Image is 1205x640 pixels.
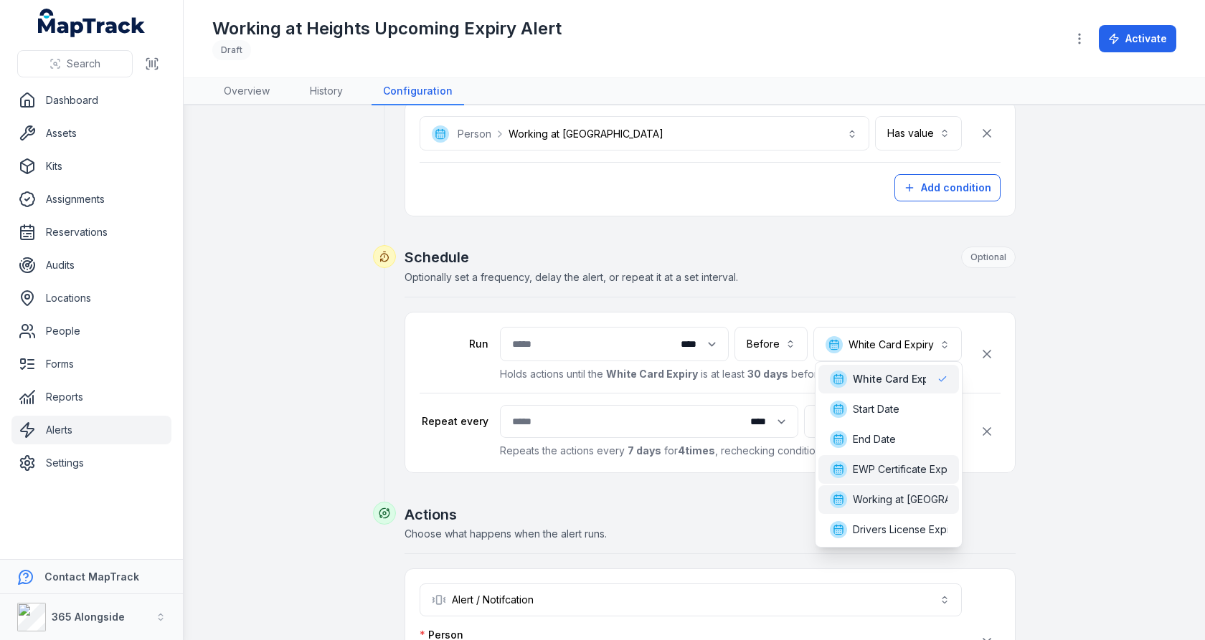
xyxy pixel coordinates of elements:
span: Working at [GEOGRAPHIC_DATA] [853,492,1008,507]
button: White Card Expiry [813,327,962,361]
span: Drivers License Expiry Date [853,522,983,537]
span: Start Date [853,402,899,416]
div: White Card Expiry [815,361,963,548]
span: EWP Certificate Expiry [853,462,959,477]
span: End Date [853,432,896,446]
span: White Card Expiry [853,372,941,386]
